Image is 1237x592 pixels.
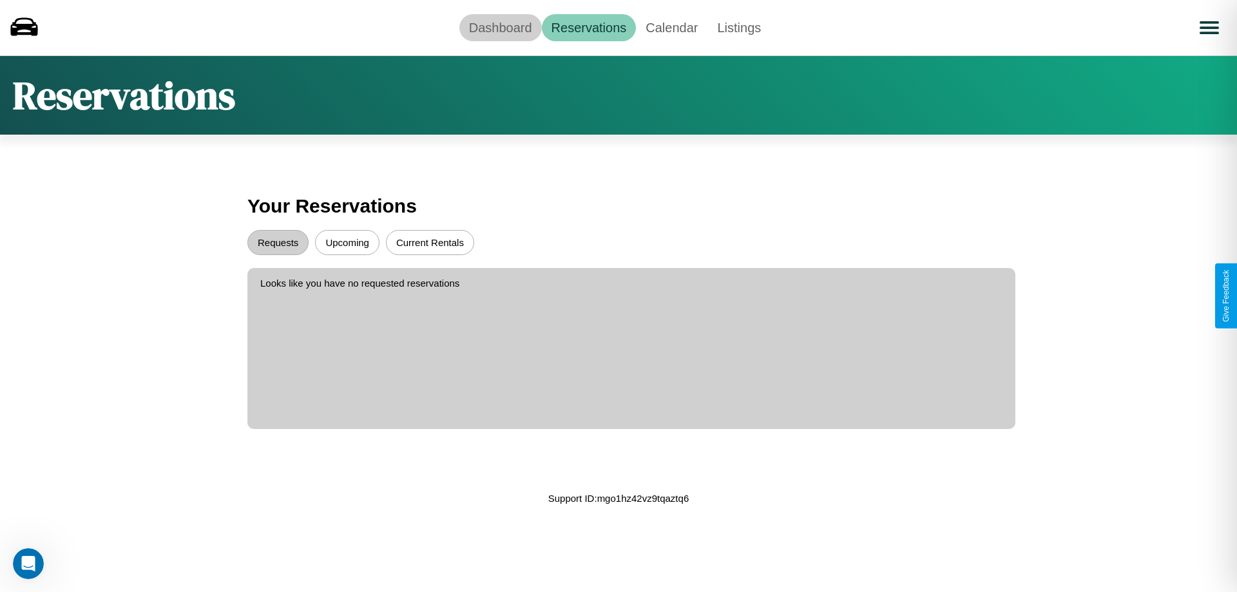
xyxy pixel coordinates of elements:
[247,189,990,224] h3: Your Reservations
[1191,10,1227,46] button: Open menu
[315,230,379,255] button: Upcoming
[260,274,1002,292] p: Looks like you have no requested reservations
[548,490,689,507] p: Support ID: mgo1hz42vz9tqaztq6
[459,14,542,41] a: Dashboard
[707,14,771,41] a: Listings
[13,548,44,579] iframe: Intercom live chat
[247,230,309,255] button: Requests
[542,14,637,41] a: Reservations
[386,230,474,255] button: Current Rentals
[636,14,707,41] a: Calendar
[13,69,235,122] h1: Reservations
[1222,270,1231,322] div: Give Feedback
